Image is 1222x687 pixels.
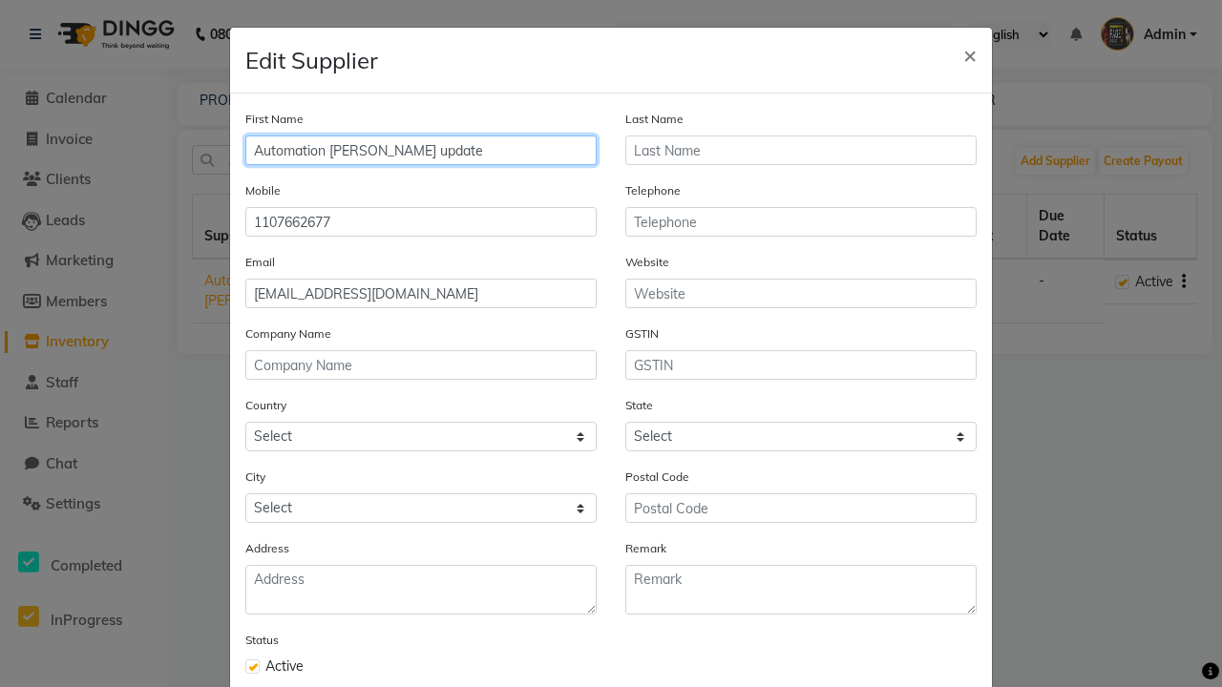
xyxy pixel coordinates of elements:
input: Mobile [245,207,597,237]
input: Website [625,279,977,308]
span: Active [265,656,304,677]
label: Email [245,254,275,271]
label: GSTIN [625,325,659,343]
input: Postal Code [625,493,977,523]
input: First Name [245,135,597,165]
h4: Edit Supplier [245,43,378,77]
label: City [245,468,265,486]
label: Country [245,397,286,414]
label: State [625,397,653,414]
input: Company Name [245,350,597,380]
label: Company Name [245,325,331,343]
label: Telephone [625,182,681,199]
input: Email [245,279,597,308]
label: Postal Code [625,468,689,486]
input: GSTIN [625,350,977,380]
label: Address [245,540,289,557]
label: First Name [245,111,304,128]
button: Close [948,28,992,81]
label: Last Name [625,111,684,128]
input: Telephone [625,207,977,237]
input: Last Name [625,135,977,165]
label: Mobile [245,182,281,199]
label: Status [245,632,279,649]
label: Remark [625,540,666,557]
span: × [963,40,977,69]
label: Website [625,254,669,271]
